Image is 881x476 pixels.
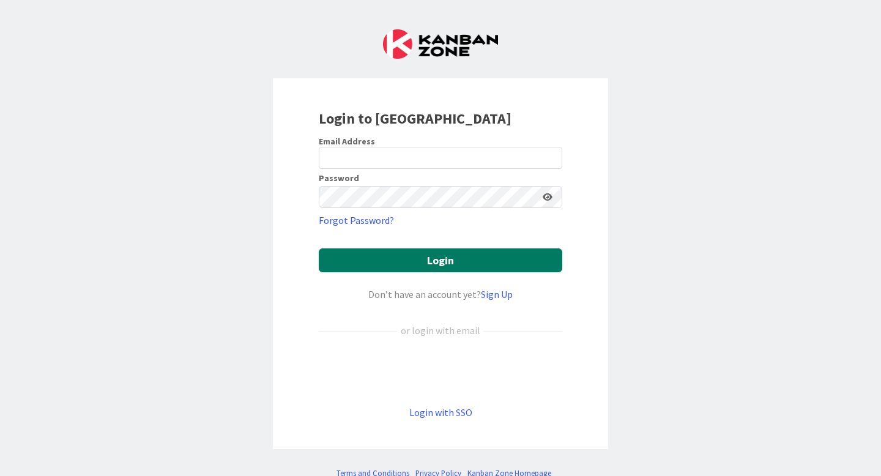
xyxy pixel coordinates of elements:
[319,213,394,228] a: Forgot Password?
[383,29,498,59] img: Kanban Zone
[481,288,513,300] a: Sign Up
[313,358,568,385] iframe: Sign in with Google Button
[409,406,472,418] a: Login with SSO
[319,174,359,182] label: Password
[398,323,483,338] div: or login with email
[319,136,375,147] label: Email Address
[319,248,562,272] button: Login
[319,109,511,128] b: Login to [GEOGRAPHIC_DATA]
[319,287,562,302] div: Don’t have an account yet?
